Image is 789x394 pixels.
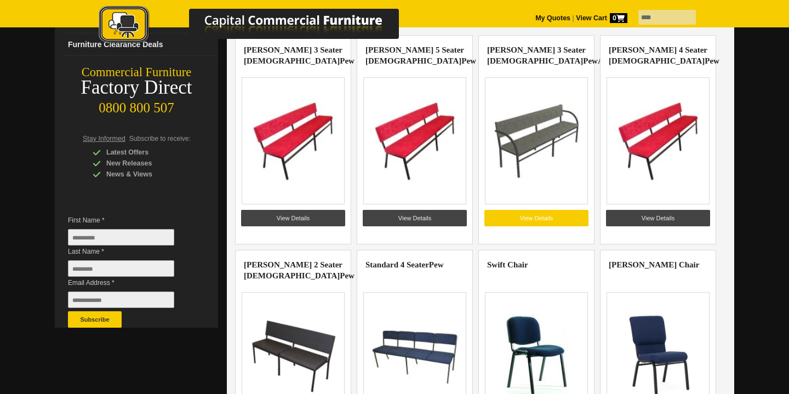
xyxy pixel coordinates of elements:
a: [PERSON_NAME] 3 Seater [DEMOGRAPHIC_DATA]PewArms [487,45,618,65]
a: My Quotes [535,14,570,22]
a: [PERSON_NAME] Chair [609,260,699,269]
span: Stay Informed [83,135,125,142]
highlight: Pew [461,56,476,65]
a: [PERSON_NAME] 4 Seater [DEMOGRAPHIC_DATA]Pew [609,45,719,65]
highlight: Pew [429,260,444,269]
a: [PERSON_NAME] 2 Seater [DEMOGRAPHIC_DATA]Pew [244,260,355,280]
div: Factory Direct [55,80,218,95]
span: First Name * [68,215,191,226]
highlight: Pew [583,56,598,65]
button: Subscribe [68,311,122,328]
highlight: Pew [340,56,355,65]
highlight: Pew [705,56,719,65]
highlight: Pew [340,271,355,280]
a: View Details [241,210,345,226]
input: Last Name * [68,260,174,277]
div: New Releases [93,158,197,169]
a: View Details [484,210,588,226]
strong: View Cart [576,14,627,22]
a: View Cart0 [574,14,627,22]
a: Furniture Clearance Deals [64,33,218,56]
span: Last Name * [68,246,191,257]
span: Subscribe to receive: [129,135,191,142]
a: View Details [606,210,710,226]
div: News & Views [93,169,197,180]
input: First Name * [68,229,174,245]
a: View Details [363,210,467,226]
a: Swift Chair [487,260,528,269]
div: 0800 800 507 [55,95,218,116]
span: 0 [610,13,627,23]
a: Capital Commercial Furniture Logo [68,5,452,49]
span: Email Address * [68,277,191,288]
img: Capital Commercial Furniture Logo [68,5,452,45]
a: Standard 4 SeaterPew [365,260,444,269]
div: Latest Offers [93,147,197,158]
input: Email Address * [68,292,174,308]
div: Commercial Furniture [55,65,218,80]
